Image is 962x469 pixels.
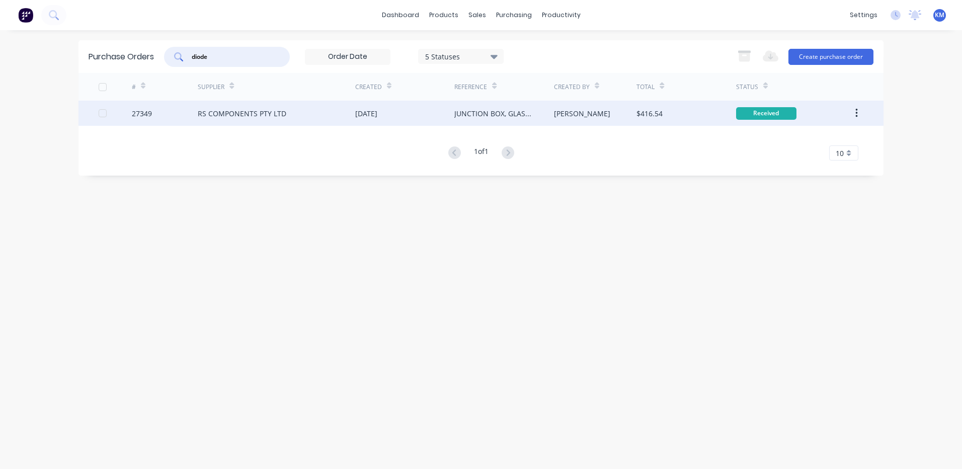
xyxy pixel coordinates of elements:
[18,8,33,23] img: Factory
[463,8,491,23] div: sales
[636,83,655,92] div: Total
[554,83,590,92] div: Created By
[554,108,610,119] div: [PERSON_NAME]
[537,8,586,23] div: productivity
[377,8,424,23] a: dashboard
[454,83,487,92] div: Reference
[736,83,758,92] div: Status
[736,107,796,120] div: Received
[474,146,489,161] div: 1 of 1
[424,8,463,23] div: products
[355,108,377,119] div: [DATE]
[845,8,883,23] div: settings
[191,52,274,62] input: Search purchase orders...
[836,148,844,159] span: 10
[198,108,286,119] div: RS COMPONENTS PTY LTD
[636,108,663,119] div: $416.54
[491,8,537,23] div: purchasing
[132,108,152,119] div: 27349
[132,83,136,92] div: #
[89,51,154,63] div: Purchase Orders
[355,83,382,92] div: Created
[788,49,873,65] button: Create purchase order
[935,11,944,20] span: KM
[198,83,224,92] div: Supplier
[454,108,533,119] div: JUNCTION BOX, GLASS FUSES & [PERSON_NAME]
[305,49,390,64] input: Order Date
[425,51,497,61] div: 5 Statuses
